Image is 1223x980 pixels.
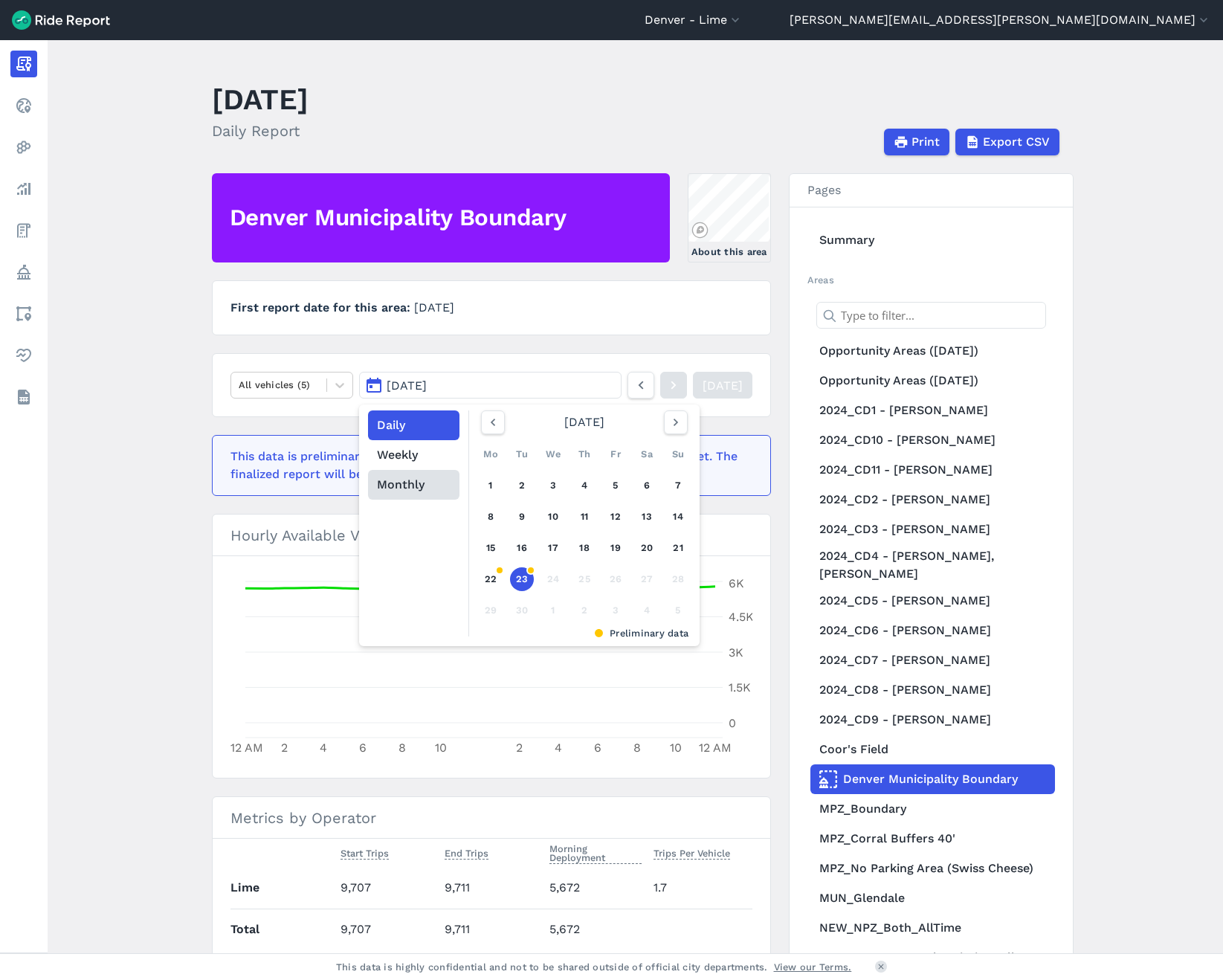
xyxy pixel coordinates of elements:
[479,536,503,560] a: 15
[230,448,743,483] div: This data is preliminary and may be missing events that haven't been reported yet. The finalized ...
[335,909,439,950] td: 9,707
[810,764,1055,794] a: Denver Municipality Boundary
[572,599,596,622] div: 2
[816,302,1046,329] input: Type to filter...
[12,10,110,30] img: Ride Report
[479,442,503,466] div: Mo
[414,300,454,315] span: [DATE]
[541,442,565,466] div: We
[572,567,596,591] div: 25
[810,425,1055,455] a: 2024_CD10 - [PERSON_NAME]
[790,174,1073,207] h3: Pages
[729,680,751,694] tspan: 1.5K
[541,536,565,560] a: 17
[670,741,682,755] tspan: 10
[230,909,335,950] th: Total
[810,735,1055,764] a: Coor's Field
[604,474,627,497] a: 5
[368,470,459,500] button: Monthly
[729,716,736,730] tspan: 0
[10,92,37,119] a: Realtime
[10,217,37,244] a: Fees
[213,515,770,556] h3: Hourly Available Vehicles in [GEOGRAPHIC_DATA] Boundary
[10,51,37,77] a: Report
[341,845,389,860] span: Start Trips
[230,300,414,315] span: First report date for this area
[213,797,770,839] h3: Metrics by Operator
[648,868,752,909] td: 1.7
[549,840,642,864] span: Morning Deployment
[549,840,642,867] button: Morning Deployment
[479,474,503,497] a: 1
[645,11,743,29] button: Denver - Lime
[572,442,596,466] div: Th
[635,505,659,529] a: 13
[654,845,730,860] span: Trips Per Vehicle
[635,599,659,622] div: 4
[10,300,37,327] a: Areas
[398,741,405,755] tspan: 8
[810,336,1055,366] a: Opportunity Areas ([DATE])
[810,794,1055,824] a: MPZ_Boundary
[810,824,1055,854] a: MPZ_Corral Buffers 40'
[341,845,389,863] button: Start Trips
[572,505,596,529] a: 11
[445,845,488,863] button: End Trips
[810,854,1055,883] a: MPZ_No Parking Area (Swiss Cheese)
[807,273,1055,287] h2: Areas
[541,599,565,622] div: 1
[666,442,690,466] div: Su
[635,474,659,497] a: 6
[604,567,627,591] div: 26
[810,396,1055,425] a: 2024_CD1 - [PERSON_NAME]
[810,943,1055,973] a: NEW_NPZ_EventOnly_MissionBallroom
[699,741,732,755] tspan: 12 AM
[368,440,459,470] button: Weekly
[435,741,447,755] tspan: 10
[666,567,690,591] div: 28
[688,173,771,262] a: About this area
[810,485,1055,515] a: 2024_CD2 - [PERSON_NAME]
[359,741,367,755] tspan: 6
[368,410,459,440] button: Daily
[604,505,627,529] a: 12
[510,567,534,591] a: 23
[475,410,694,434] div: [DATE]
[572,536,596,560] a: 18
[230,202,567,234] h2: Denver Municipality Boundary
[387,378,427,393] span: [DATE]
[541,567,565,591] div: 24
[790,11,1211,29] button: [PERSON_NAME][EMAIL_ADDRESS][PERSON_NAME][DOMAIN_NAME]
[810,225,1055,255] a: Summary
[10,134,37,161] a: Heatmaps
[510,474,534,497] a: 2
[666,474,690,497] a: 7
[541,474,565,497] a: 3
[810,913,1055,943] a: NEW_NPZ_Both_AllTime
[604,599,627,622] div: 3
[810,675,1055,705] a: 2024_CD8 - [PERSON_NAME]
[335,868,439,909] td: 9,707
[320,741,327,755] tspan: 4
[810,705,1055,735] a: 2024_CD9 - [PERSON_NAME]
[212,79,309,120] h1: [DATE]
[635,536,659,560] a: 20
[688,174,769,242] canvas: Map
[10,384,37,410] a: Datasets
[212,120,309,142] h2: Daily Report
[666,536,690,560] a: 21
[10,342,37,369] a: Health
[516,741,523,755] tspan: 2
[635,567,659,591] div: 27
[572,474,596,497] a: 4
[810,645,1055,675] a: 2024_CD7 - [PERSON_NAME]
[666,505,690,529] a: 14
[810,616,1055,645] a: 2024_CD6 - [PERSON_NAME]
[543,909,648,950] td: 5,672
[604,442,627,466] div: Fr
[10,259,37,286] a: Policy
[555,741,562,755] tspan: 4
[884,129,949,155] button: Print
[479,567,503,591] a: 22
[281,741,288,755] tspan: 2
